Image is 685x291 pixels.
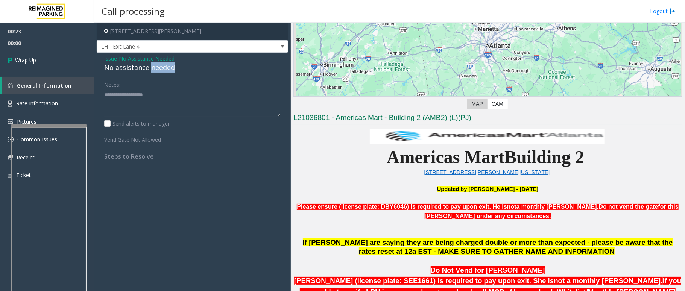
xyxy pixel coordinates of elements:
[425,203,679,220] span: for this [PERSON_NAME] under any circumstances.
[8,136,14,142] img: 'icon'
[104,120,170,127] label: Send alerts to manager
[431,266,545,274] span: Do Not Vend for [PERSON_NAME]
[2,77,94,94] a: General Information
[104,55,117,62] span: Issue
[487,99,508,109] label: CAM
[119,55,175,62] span: No Assistance Needed
[16,100,58,107] span: Rate Information
[104,153,281,160] h4: Steps to Resolve
[102,133,178,144] label: Vend Gate Not Allowed
[294,277,554,285] span: [PERSON_NAME] (license plate: SEE1661) is required to pay upon exit. She is
[17,82,71,89] span: General Information
[97,41,250,53] span: LH - Exit Lane 4
[437,186,539,192] font: Updated by [PERSON_NAME] - [DATE]
[303,238,673,256] span: If [PERSON_NAME] are saying they are being charged double or more than expected - please be aware...
[467,99,488,109] label: Map
[507,203,516,210] span: not
[650,7,676,15] a: Logout
[104,78,120,89] label: Notes:
[297,203,507,210] span: Please ensure (license plate: DBY6046) is required to pay upon exit. He is
[504,147,584,167] span: Building 2
[516,203,599,210] span: a monthly [PERSON_NAME].
[387,147,504,167] span: Americas Mart
[8,100,12,107] img: 'icon'
[670,7,676,15] img: logout
[104,62,281,73] div: No assistance needed
[117,55,175,62] span: -
[15,56,36,64] span: Wrap Up
[294,277,663,285] span: not a monthly [PERSON_NAME].
[8,119,13,124] img: 'icon'
[8,83,13,88] img: 'icon'
[97,23,288,40] h4: [STREET_ADDRESS][PERSON_NAME]
[98,2,169,20] h3: Call processing
[17,118,36,125] span: Pictures
[598,203,658,210] span: Do not vend the gate
[483,31,493,45] div: 230 Harris Street Northeast, Atlanta, GA
[293,113,682,125] h3: L21036801 - Americas Mart - Building 2 (AMB2) (L)(PJ)
[8,172,12,179] img: 'icon'
[8,155,13,160] img: 'icon'
[424,169,550,175] a: [STREET_ADDRESS][PERSON_NAME][US_STATE]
